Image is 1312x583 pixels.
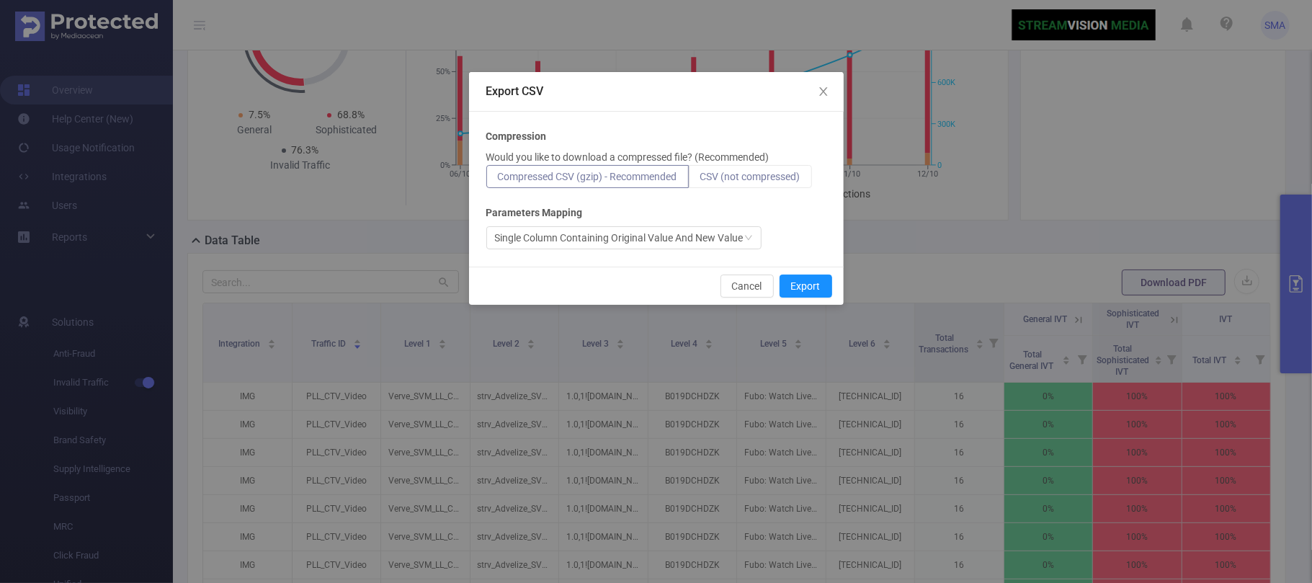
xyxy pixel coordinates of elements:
i: icon: down [744,233,753,244]
i: icon: close [818,86,829,97]
b: Compression [486,129,547,144]
div: Export CSV [486,84,826,99]
span: Compressed CSV (gzip) - Recommended [498,171,677,182]
b: Parameters Mapping [486,205,583,221]
div: Single Column Containing Original Value And New Value [495,227,744,249]
span: CSV (not compressed) [700,171,800,182]
button: Export [780,275,832,298]
button: Cancel [720,275,774,298]
button: Close [803,72,844,112]
p: Would you like to download a compressed file? (Recommended) [486,150,769,165]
